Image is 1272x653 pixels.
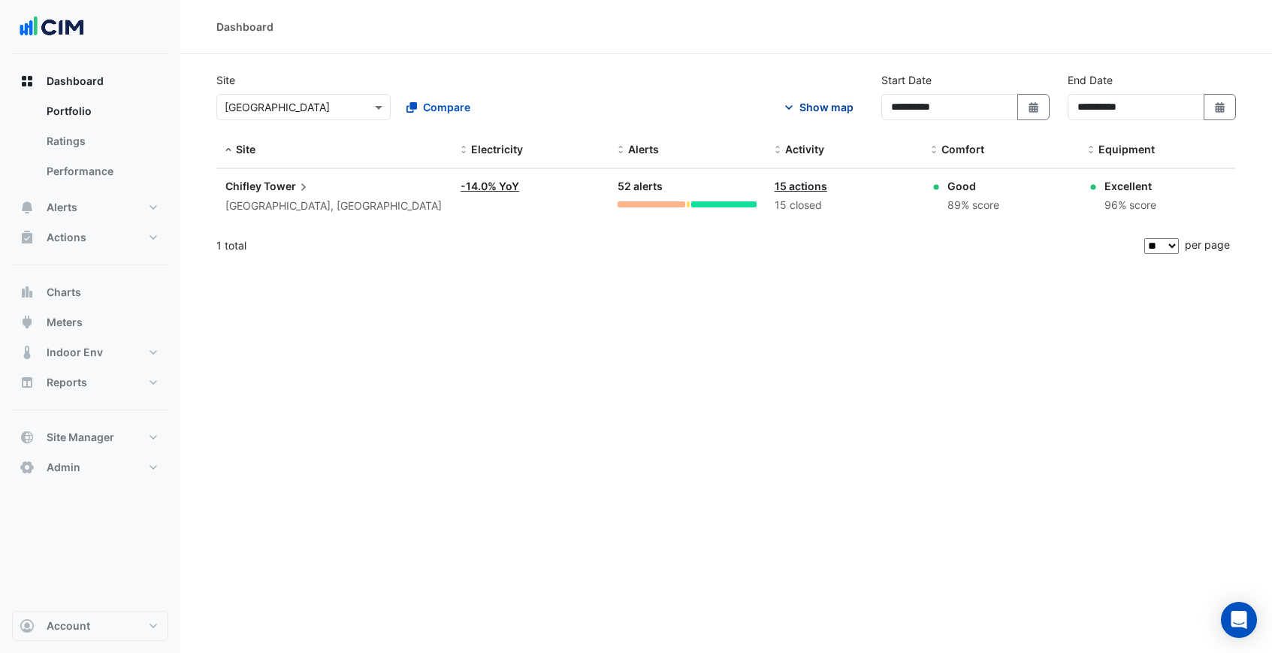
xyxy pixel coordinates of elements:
[47,460,80,475] span: Admin
[236,143,255,156] span: Site
[397,94,480,120] button: Compare
[20,315,35,330] app-icon: Meters
[216,72,235,88] label: Site
[1213,101,1227,113] fa-icon: Select Date
[47,285,81,300] span: Charts
[47,230,86,245] span: Actions
[12,367,168,398] button: Reports
[12,277,168,307] button: Charts
[1104,197,1156,214] div: 96% score
[12,611,168,641] button: Account
[618,178,757,195] div: 52 alerts
[20,345,35,360] app-icon: Indoor Env
[881,72,932,88] label: Start Date
[47,618,90,633] span: Account
[1221,602,1257,638] div: Open Intercom Messenger
[18,12,86,42] img: Company Logo
[12,222,168,252] button: Actions
[20,200,35,215] app-icon: Alerts
[1068,72,1113,88] label: End Date
[12,422,168,452] button: Site Manager
[12,192,168,222] button: Alerts
[20,375,35,390] app-icon: Reports
[1098,143,1155,156] span: Equipment
[264,178,311,195] span: Tower
[216,19,273,35] div: Dashboard
[35,156,168,186] a: Performance
[20,74,35,89] app-icon: Dashboard
[628,143,659,156] span: Alerts
[20,460,35,475] app-icon: Admin
[775,197,914,214] div: 15 closed
[461,180,519,192] a: -14.0% YoY
[35,126,168,156] a: Ratings
[1104,178,1156,194] div: Excellent
[947,178,999,194] div: Good
[471,143,523,156] span: Electricity
[35,96,168,126] a: Portfolio
[47,430,114,445] span: Site Manager
[941,143,984,156] span: Comfort
[12,452,168,482] button: Admin
[47,74,104,89] span: Dashboard
[20,430,35,445] app-icon: Site Manager
[799,99,854,115] div: Show map
[225,198,443,215] div: [GEOGRAPHIC_DATA], [GEOGRAPHIC_DATA]
[225,180,261,192] span: Chifley
[20,285,35,300] app-icon: Charts
[12,307,168,337] button: Meters
[12,96,168,192] div: Dashboard
[12,66,168,96] button: Dashboard
[947,197,999,214] div: 89% score
[47,315,83,330] span: Meters
[775,180,827,192] a: 15 actions
[20,230,35,245] app-icon: Actions
[47,375,87,390] span: Reports
[47,345,103,360] span: Indoor Env
[1027,101,1041,113] fa-icon: Select Date
[216,227,1141,265] div: 1 total
[1185,238,1230,251] span: per page
[785,143,824,156] span: Activity
[423,99,470,115] span: Compare
[47,200,77,215] span: Alerts
[772,94,863,120] button: Show map
[12,337,168,367] button: Indoor Env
